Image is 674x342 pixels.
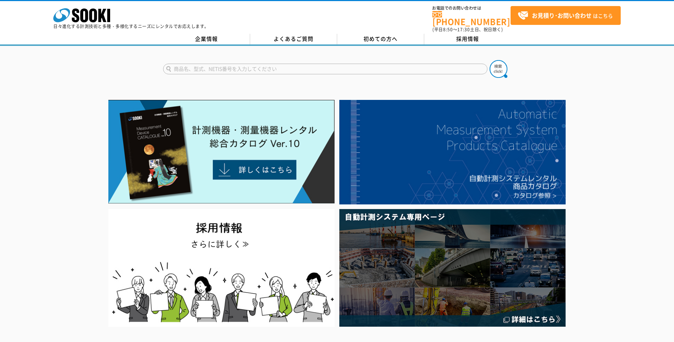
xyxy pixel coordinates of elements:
a: お見積り･お問い合わせはこちら [511,6,621,25]
span: 8:50 [443,26,453,33]
span: (平日 ～ 土日、祝日除く) [432,26,503,33]
a: 企業情報 [163,34,250,44]
img: SOOKI recruit [108,209,335,327]
span: 17:30 [457,26,470,33]
a: [PHONE_NUMBER] [432,11,511,26]
p: 日々進化する計測技術と多種・多様化するニーズにレンタルでお応えします。 [53,24,209,28]
span: お電話でのお問い合わせは [432,6,511,10]
a: よくあるご質問 [250,34,337,44]
img: 自動計測システムカタログ [339,100,566,204]
strong: お見積り･お問い合わせ [532,11,592,20]
img: 自動計測システム専用ページ [339,209,566,327]
a: 初めての方へ [337,34,424,44]
a: 採用情報 [424,34,511,44]
span: はこちら [518,10,613,21]
img: btn_search.png [490,60,507,78]
input: 商品名、型式、NETIS番号を入力してください [163,64,487,74]
span: 初めての方へ [363,35,398,43]
img: Catalog Ver10 [108,100,335,204]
